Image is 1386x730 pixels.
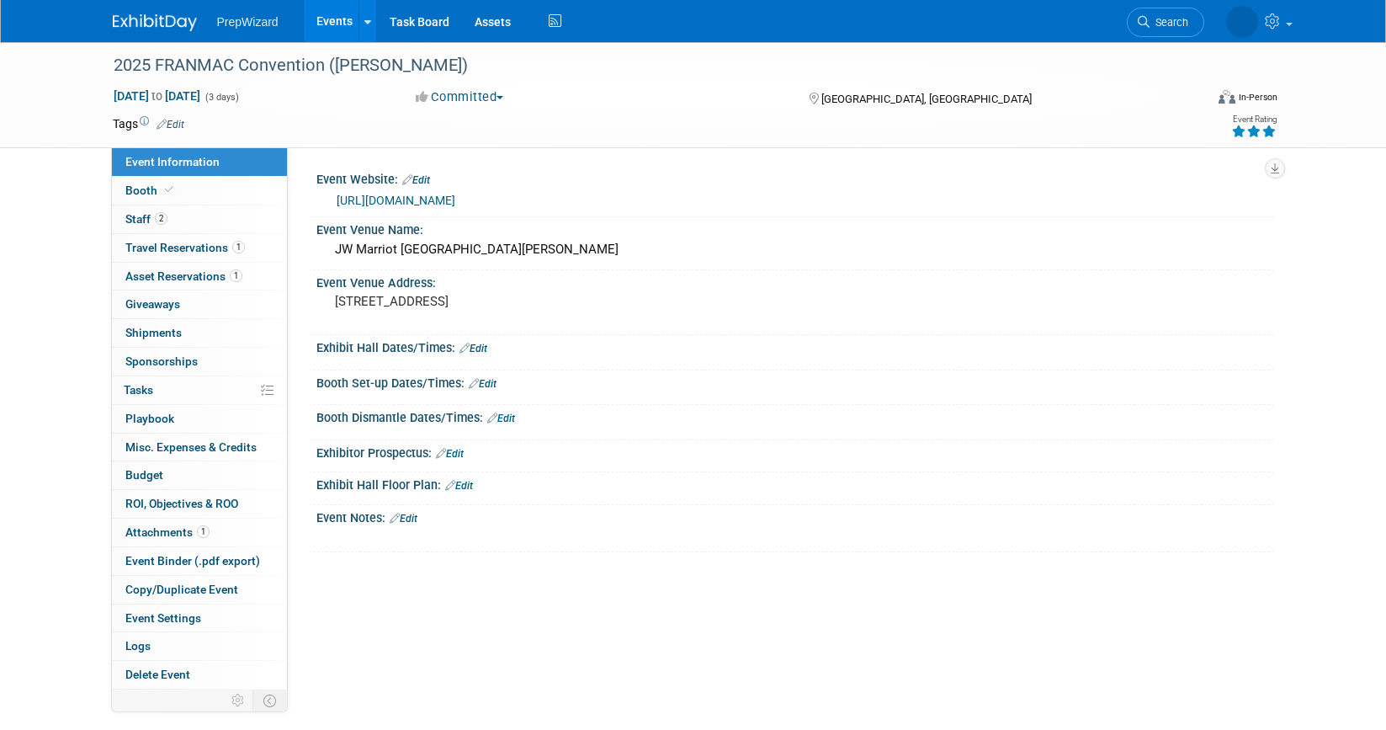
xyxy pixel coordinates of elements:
[125,611,201,625] span: Event Settings
[1150,16,1188,29] span: Search
[125,583,238,596] span: Copy/Duplicate Event
[232,241,245,253] span: 1
[316,167,1274,189] div: Event Website:
[337,194,455,207] a: [URL][DOMAIN_NAME]
[316,270,1274,291] div: Event Venue Address:
[157,119,184,131] a: Edit
[224,690,253,711] td: Personalize Event Tab Strip
[316,217,1274,238] div: Event Venue Name:
[316,472,1274,494] div: Exhibit Hall Floor Plan:
[125,184,177,197] span: Booth
[821,93,1032,105] span: [GEOGRAPHIC_DATA], [GEOGRAPHIC_DATA]
[112,234,287,262] a: Travel Reservations1
[125,468,163,482] span: Budget
[112,490,287,518] a: ROI, Objectives & ROO
[217,15,279,29] span: PrepWizard
[316,505,1274,527] div: Event Notes:
[1231,115,1277,124] div: Event Rating
[125,269,242,283] span: Asset Reservations
[112,205,287,233] a: Staff2
[112,290,287,318] a: Giveaways
[113,88,201,104] span: [DATE] [DATE]
[1219,90,1235,104] img: Format-Inperson.png
[112,376,287,404] a: Tasks
[252,690,287,711] td: Toggle Event Tabs
[113,115,184,132] td: Tags
[112,319,287,347] a: Shipments
[436,448,464,460] a: Edit
[125,155,220,168] span: Event Information
[124,383,153,397] span: Tasks
[112,632,287,660] a: Logs
[125,412,174,425] span: Playbook
[204,92,239,103] span: (3 days)
[125,212,167,226] span: Staff
[1226,6,1258,38] img: Chris Townsend
[112,263,287,290] a: Asset Reservations1
[410,88,510,106] button: Committed
[335,294,697,309] pre: [STREET_ADDRESS]
[125,440,257,454] span: Misc. Expenses & Credits
[125,497,238,510] span: ROI, Objectives & ROO
[329,237,1261,263] div: JW Marriot [GEOGRAPHIC_DATA][PERSON_NAME]
[112,348,287,376] a: Sponsorships
[112,661,287,689] a: Delete Event
[445,480,473,492] a: Edit
[197,525,210,538] span: 1
[125,241,245,254] span: Travel Reservations
[112,519,287,546] a: Attachments1
[316,405,1274,427] div: Booth Dismantle Dates/Times:
[112,576,287,604] a: Copy/Duplicate Event
[316,440,1274,462] div: Exhibitor Prospectus:
[112,148,287,176] a: Event Information
[112,177,287,205] a: Booth
[390,513,417,525] a: Edit
[112,434,287,461] a: Misc. Expenses & Credits
[155,212,167,225] span: 2
[125,525,210,539] span: Attachments
[487,413,515,424] a: Edit
[108,51,1179,81] div: 2025 FRANMAC Convention ([PERSON_NAME])
[165,185,173,194] i: Booth reservation complete
[1105,88,1278,113] div: Event Format
[459,343,487,354] a: Edit
[125,554,260,567] span: Event Binder (.pdf export)
[230,269,242,282] span: 1
[113,14,197,31] img: ExhibitDay
[125,668,190,681] span: Delete Event
[1238,91,1277,104] div: In-Person
[469,378,497,390] a: Edit
[149,89,165,103] span: to
[112,461,287,489] a: Budget
[112,547,287,575] a: Event Binder (.pdf export)
[402,174,430,186] a: Edit
[125,297,180,311] span: Giveaways
[125,326,182,339] span: Shipments
[1127,8,1204,37] a: Search
[125,639,151,653] span: Logs
[125,354,198,368] span: Sponsorships
[112,605,287,632] a: Event Settings
[316,370,1274,392] div: Booth Set-up Dates/Times:
[112,405,287,433] a: Playbook
[316,335,1274,357] div: Exhibit Hall Dates/Times:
